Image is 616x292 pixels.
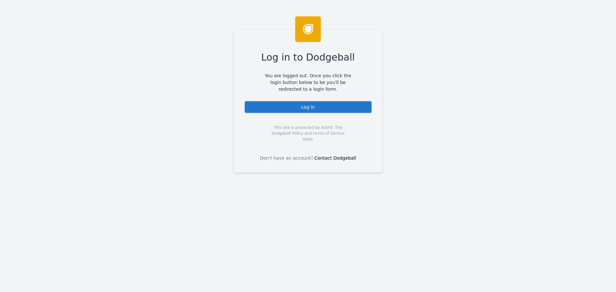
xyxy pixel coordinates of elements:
span: This site is protected by Auth0. The Dodgeball Policy and terms of Service apply. [266,125,350,142]
div: Log In [244,101,372,113]
span: Don't have an account? [260,155,313,162]
span: You are logged out. Once you click the login button below to be you'll be redirected to a login f... [260,72,356,93]
a: Contact Dodgeball [314,155,356,161]
span: Log in to Dodgeball [261,50,355,64]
